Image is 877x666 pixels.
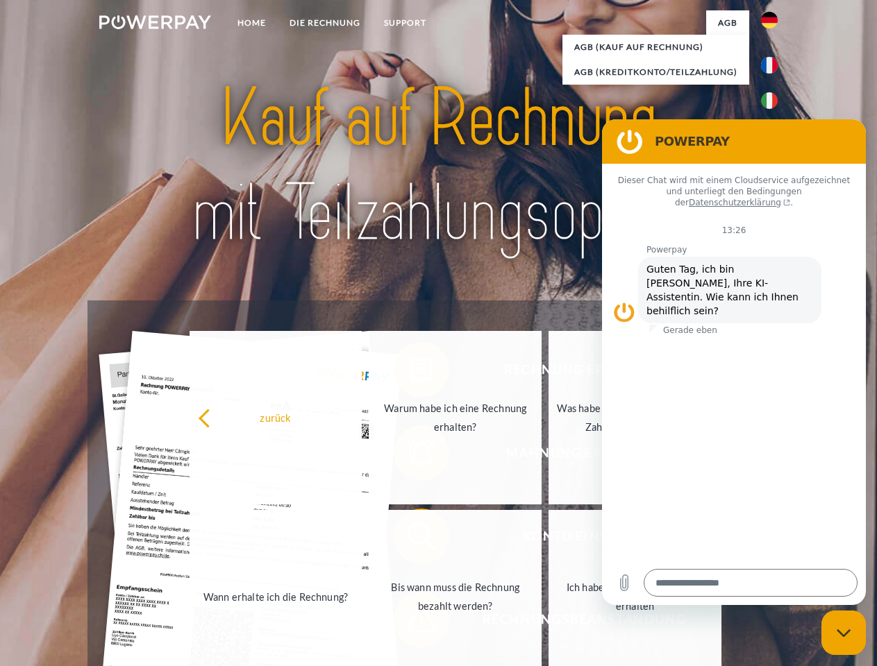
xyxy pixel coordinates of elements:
[133,67,744,266] img: title-powerpay_de.svg
[278,10,372,35] a: DIE RECHNUNG
[602,119,866,605] iframe: Messaging-Fenster
[821,610,866,655] iframe: Schaltfläche zum Öffnen des Messaging-Fensters; Konversation läuft
[562,35,749,60] a: AGB (Kauf auf Rechnung)
[377,399,533,436] div: Warum habe ich eine Rechnung erhalten?
[557,578,713,615] div: Ich habe nur eine Teillieferung erhalten
[761,57,778,74] img: fr
[706,10,749,35] a: agb
[557,399,713,436] div: Was habe ich noch offen, ist meine Zahlung eingegangen?
[226,10,278,35] a: Home
[761,12,778,28] img: de
[761,92,778,109] img: it
[198,408,354,427] div: zurück
[562,60,749,85] a: AGB (Kreditkonto/Teilzahlung)
[99,15,211,29] img: logo-powerpay-white.svg
[372,10,438,35] a: SUPPORT
[549,331,721,504] a: Was habe ich noch offen, ist meine Zahlung eingegangen?
[198,587,354,606] div: Wann erhalte ich die Rechnung?
[377,578,533,615] div: Bis wann muss die Rechnung bezahlt werden?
